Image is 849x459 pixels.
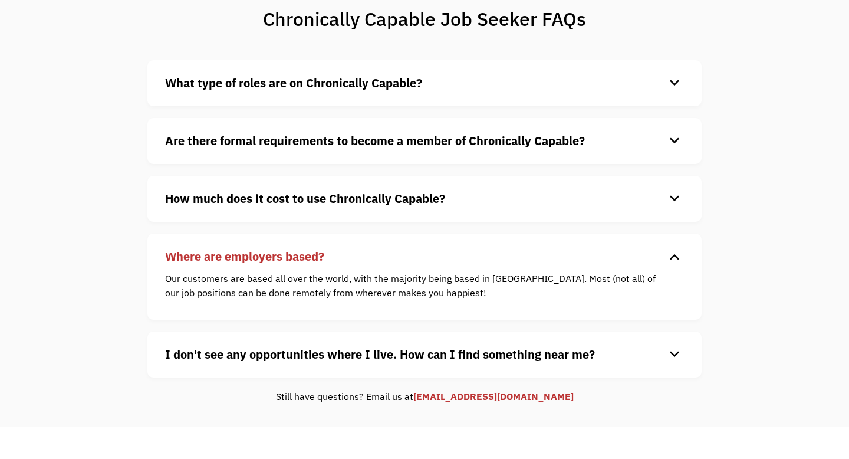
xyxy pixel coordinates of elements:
strong: How much does it cost to use Chronically Capable? [165,191,445,206]
div: keyboard_arrow_down [665,190,684,208]
strong: I don't see any opportunities where I live. How can I find something near me? [165,346,595,362]
div: keyboard_arrow_down [665,346,684,363]
a: [EMAIL_ADDRESS][DOMAIN_NAME] [413,391,574,402]
strong: Are there formal requirements to become a member of Chronically Capable? [165,133,585,149]
div: keyboard_arrow_down [665,132,684,150]
strong: What type of roles are on Chronically Capable? [165,75,422,91]
div: keyboard_arrow_down [665,74,684,92]
p: Our customers are based all over the world, with the majority being based in [GEOGRAPHIC_DATA]. M... [165,271,666,300]
h1: Chronically Capable Job Seeker FAQs [217,7,633,31]
div: keyboard_arrow_down [665,248,684,265]
div: Still have questions? Email us at [147,389,702,404]
strong: Where are employers based? [165,248,324,264]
